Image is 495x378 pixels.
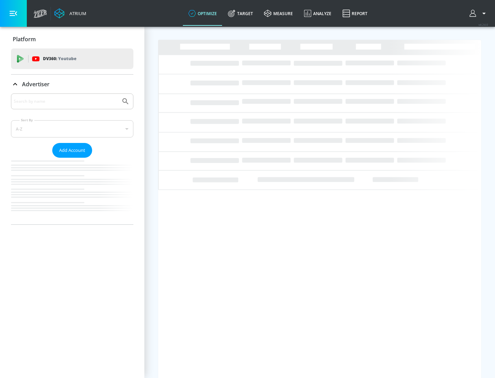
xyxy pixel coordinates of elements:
[14,97,118,106] input: Search by name
[478,23,488,26] span: v 4.24.0
[22,80,49,88] p: Advertiser
[183,1,222,26] a: optimize
[337,1,373,26] a: Report
[222,1,258,26] a: Target
[54,8,86,19] a: Atrium
[11,48,133,69] div: DV360: Youtube
[43,55,76,63] p: DV360:
[258,1,298,26] a: measure
[11,120,133,137] div: A-Z
[67,10,86,16] div: Atrium
[52,143,92,158] button: Add Account
[11,158,133,224] nav: list of Advertiser
[20,118,34,122] label: Sort By
[11,75,133,94] div: Advertiser
[11,93,133,224] div: Advertiser
[13,35,36,43] p: Platform
[59,146,85,154] span: Add Account
[298,1,337,26] a: Analyze
[58,55,76,62] p: Youtube
[11,30,133,49] div: Platform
